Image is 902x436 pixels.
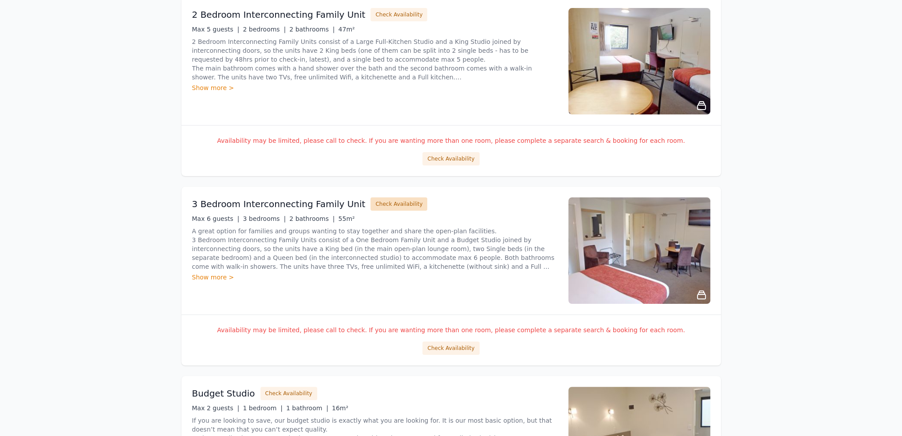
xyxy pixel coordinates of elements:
[192,37,558,82] p: 2 Bedroom Interconnecting Family Units consist of a Large Full-Kitchen Studio and a King Studio j...
[192,26,240,33] span: Max 5 guests |
[332,405,348,412] span: 16m²
[192,136,710,145] p: Availability may be limited, please call to check. If you are wanting more than one room, please ...
[289,26,335,33] span: 2 bathrooms |
[243,26,286,33] span: 2 bedrooms |
[192,405,240,412] span: Max 2 guests |
[339,26,355,33] span: 47m²
[422,152,479,165] button: Check Availability
[192,273,558,282] div: Show more >
[192,215,240,222] span: Max 6 guests |
[192,387,255,400] h3: Budget Studio
[192,227,558,271] p: A great option for families and groups wanting to stay together and share the open-plan facilitie...
[286,405,328,412] span: 1 bathroom |
[289,215,335,222] span: 2 bathrooms |
[243,215,286,222] span: 3 bedrooms |
[192,198,366,210] h3: 3 Bedroom Interconnecting Family Unit
[339,215,355,222] span: 55m²
[192,83,558,92] div: Show more >
[243,405,283,412] span: 1 bedroom |
[260,387,317,400] button: Check Availability
[370,197,427,211] button: Check Availability
[370,8,427,21] button: Check Availability
[192,326,710,334] p: Availability may be limited, please call to check. If you are wanting more than one room, please ...
[422,342,479,355] button: Check Availability
[192,8,366,21] h3: 2 Bedroom Interconnecting Family Unit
